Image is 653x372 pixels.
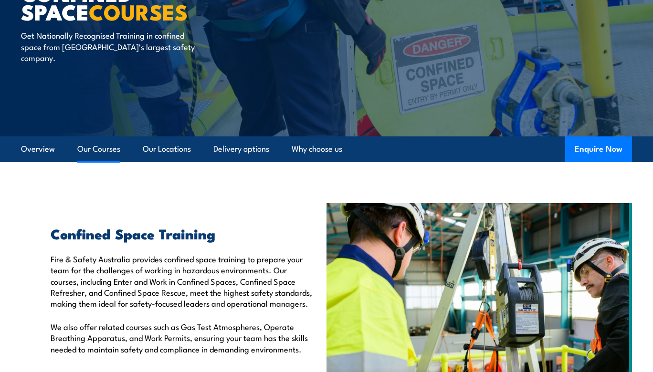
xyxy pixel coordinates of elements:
[21,30,195,63] p: Get Nationally Recognised Training in confined space from [GEOGRAPHIC_DATA]’s largest safety comp...
[565,136,632,162] button: Enquire Now
[143,136,191,162] a: Our Locations
[21,136,55,162] a: Overview
[51,227,312,239] h2: Confined Space Training
[77,136,120,162] a: Our Courses
[51,253,312,309] p: Fire & Safety Australia provides confined space training to prepare your team for the challenges ...
[213,136,269,162] a: Delivery options
[292,136,342,162] a: Why choose us
[51,321,312,354] p: We also offer related courses such as Gas Test Atmospheres, Operate Breathing Apparatus, and Work...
